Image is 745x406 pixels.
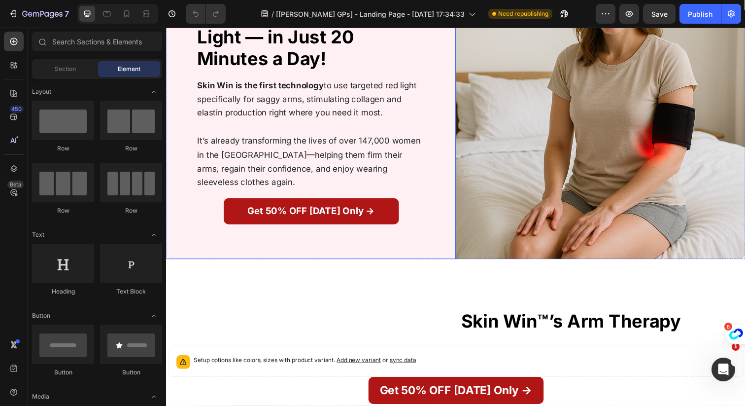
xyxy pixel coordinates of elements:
[59,174,237,201] button: <p><span style="font-size:19px;"><strong>Get 50% OFF Today Only &nbsp;→&nbsp;</strong></span></p>
[32,368,94,377] div: Button
[146,84,162,100] span: Toggle open
[206,357,385,385] button: <span style="font-size:23px;"><strong>Get 50% OFF Today Only →&nbsp;</strong></span>
[100,287,162,296] div: Text Block
[157,20,164,42] strong: !
[32,87,51,96] span: Layout
[65,8,69,20] p: 7
[32,32,162,51] input: Search Sections & Elements
[271,9,274,19] span: /
[4,4,73,24] button: 7
[55,65,76,74] span: Section
[32,311,50,320] span: Button
[146,227,162,243] span: Toggle open
[32,111,260,163] span: It’s already transforming the lives of over 147,000 women in the [GEOGRAPHIC_DATA]—helping them f...
[146,308,162,324] span: Toggle open
[32,206,94,215] div: Row
[100,368,162,377] div: Button
[218,364,373,377] strong: Get 50% OFF [DATE] Only →
[228,335,255,343] span: sync data
[711,358,735,381] iframe: Intercom live chat
[32,54,256,92] span: to use targeted red light specifically for saggy arms, stimulating collagen and elastin productio...
[679,4,721,24] button: Publish
[83,182,213,193] strong: Get 50% OFF [DATE] Only →
[32,392,49,401] span: Media
[166,28,745,406] iframe: Design area
[32,287,94,296] div: Heading
[643,4,676,24] button: Save
[276,9,465,19] span: [[PERSON_NAME] GPs] - Landing Page - [DATE] 17:34:33
[7,181,24,188] div: Beta
[688,9,712,19] div: Publish
[301,289,525,311] strong: Skin Win™’s Arm Therapy
[498,9,548,18] span: Need republishing
[32,54,161,64] strong: Skin Win is the first technology
[651,10,668,18] span: Save
[32,230,44,239] span: Text
[118,65,140,74] span: Element
[100,206,162,215] div: Row
[100,144,162,153] div: Row
[186,4,226,24] div: Undo/Redo
[174,335,219,343] span: Add new variant
[146,389,162,405] span: Toggle open
[732,343,740,351] span: 1
[219,335,255,343] span: or
[9,105,24,113] div: 450
[32,144,94,153] div: Row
